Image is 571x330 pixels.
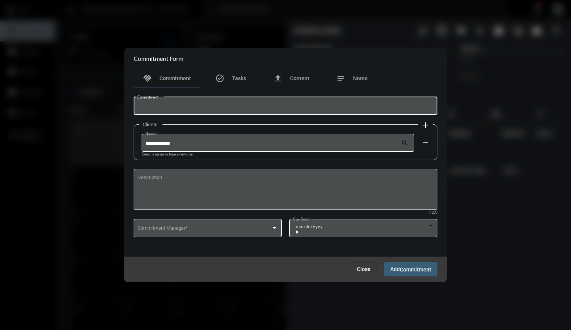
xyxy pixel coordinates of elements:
[401,139,410,148] mat-icon: search
[421,121,430,130] mat-icon: add
[143,74,152,83] mat-icon: handshake
[273,74,282,83] mat-icon: file_upload
[215,74,224,83] mat-icon: task_alt
[336,74,345,83] mat-icon: notes
[357,266,371,272] span: Close
[134,55,183,62] h2: Commitment Form
[421,138,430,147] mat-icon: remove
[139,122,162,127] label: Clients:
[142,152,192,157] mat-hint: Select a name or type a new one
[290,75,309,81] span: Content
[159,75,191,81] span: Commitment
[400,267,431,273] span: Commitment
[232,75,246,81] span: Tasks
[353,75,368,81] span: Notes
[384,262,437,276] button: AddCommitment
[429,211,437,215] mat-hint: / 200
[390,266,431,272] span: Add
[351,262,377,276] button: Close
